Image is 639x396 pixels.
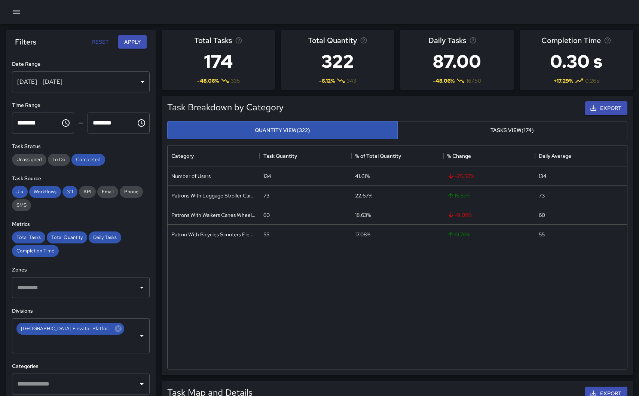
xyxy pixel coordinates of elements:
[351,145,443,166] div: % of Total Quantity
[355,145,401,166] div: % of Total Quantity
[12,101,150,110] h6: Time Range
[433,77,455,85] span: -48.06 %
[71,154,105,166] div: Completed
[541,34,601,46] span: Completion Time
[347,77,356,85] span: 343
[263,231,269,238] div: 55
[79,188,96,195] span: API
[12,186,28,198] div: Jia
[447,231,470,238] span: 61.76 %
[79,186,96,198] div: API
[118,35,147,49] button: Apply
[585,101,627,115] button: Export
[12,175,150,183] h6: Task Source
[12,60,150,68] h6: Date Range
[604,37,611,44] svg: Average time taken to complete tasks in the selected period, compared to the previous period.
[355,172,370,180] div: 41.61%
[469,37,477,44] svg: Average number of tasks per day in the selected period, compared to the previous period.
[263,192,269,199] div: 73
[12,234,45,240] span: Total Tasks
[120,186,143,198] div: Phone
[12,362,150,371] h6: Categories
[58,116,73,131] button: Choose time, selected time is 12:00 AM
[260,145,352,166] div: Task Quantity
[541,46,611,76] h3: 0.30 s
[167,121,398,139] button: Quantity View(322)
[12,248,59,254] span: Completion Time
[194,46,242,76] h3: 174
[12,156,46,163] span: Unassigned
[360,37,367,44] svg: Total task quantity in the selected period, compared to the previous period.
[231,77,240,85] span: 335
[235,37,242,44] svg: Total number of tasks in the selected period, compared to the previous period.
[447,211,472,219] span: -9.09 %
[167,101,284,113] h5: Task Breakdown by Category
[48,156,70,163] span: To Do
[16,324,116,333] span: [GEOGRAPHIC_DATA] Elevator Platform
[97,188,118,195] span: Email
[12,266,150,274] h6: Zones
[137,379,147,389] button: Open
[168,145,260,166] div: Category
[308,34,357,46] span: Total Quantity
[171,172,211,180] div: Number of Users
[47,234,87,240] span: Total Quantity
[355,192,372,199] div: 22.67%
[585,77,599,85] span: 0.26 s
[428,46,486,76] h3: 87.00
[97,186,118,198] div: Email
[12,142,150,151] h6: Task Status
[197,77,219,85] span: -48.06 %
[12,245,59,257] div: Completion Time
[12,199,31,211] div: SMS
[194,34,232,46] span: Total Tasks
[171,211,256,219] div: Patrons With Walkers Canes Wheelchair
[443,145,535,166] div: % Change
[15,36,36,48] h6: Filters
[447,172,474,180] span: -25.56 %
[263,211,270,219] div: 60
[397,121,628,139] button: Tasks View(174)
[171,231,256,238] div: Patron With Bicycles Scooters Electric Scooters
[137,331,147,341] button: Open
[16,323,124,335] div: [GEOGRAPHIC_DATA] Elevator Platform
[447,145,471,166] div: % Change
[120,188,143,195] span: Phone
[447,192,470,199] span: 15.87 %
[539,172,547,180] div: 134
[48,154,70,166] div: To Do
[539,211,545,219] div: 60
[355,231,370,238] div: 17.08%
[47,231,87,243] div: Total Quantity
[62,188,77,195] span: 311
[62,186,77,198] div: 311
[12,154,46,166] div: Unassigned
[554,77,573,85] span: + 17.29 %
[539,192,545,199] div: 73
[12,202,31,208] span: SMS
[308,46,367,76] h3: 322
[539,231,545,238] div: 55
[12,71,150,92] div: [DATE] - [DATE]
[535,145,627,166] div: Daily Average
[12,231,45,243] div: Total Tasks
[171,145,194,166] div: Category
[428,34,466,46] span: Daily Tasks
[89,231,121,243] div: Daily Tasks
[29,188,61,195] span: Workflows
[355,211,371,219] div: 18.63%
[134,116,149,131] button: Choose time, selected time is 11:59 PM
[89,234,121,240] span: Daily Tasks
[319,77,335,85] span: -6.12 %
[88,35,112,49] button: Reset
[263,145,297,166] div: Task Quantity
[263,172,271,180] div: 134
[171,192,256,199] div: Patrons With Luggage Stroller Carts Wagons
[137,282,147,293] button: Open
[12,220,150,228] h6: Metrics
[12,307,150,315] h6: Divisions
[12,188,28,195] span: Jia
[29,186,61,198] div: Workflows
[467,77,481,85] span: 167.50
[71,156,105,163] span: Completed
